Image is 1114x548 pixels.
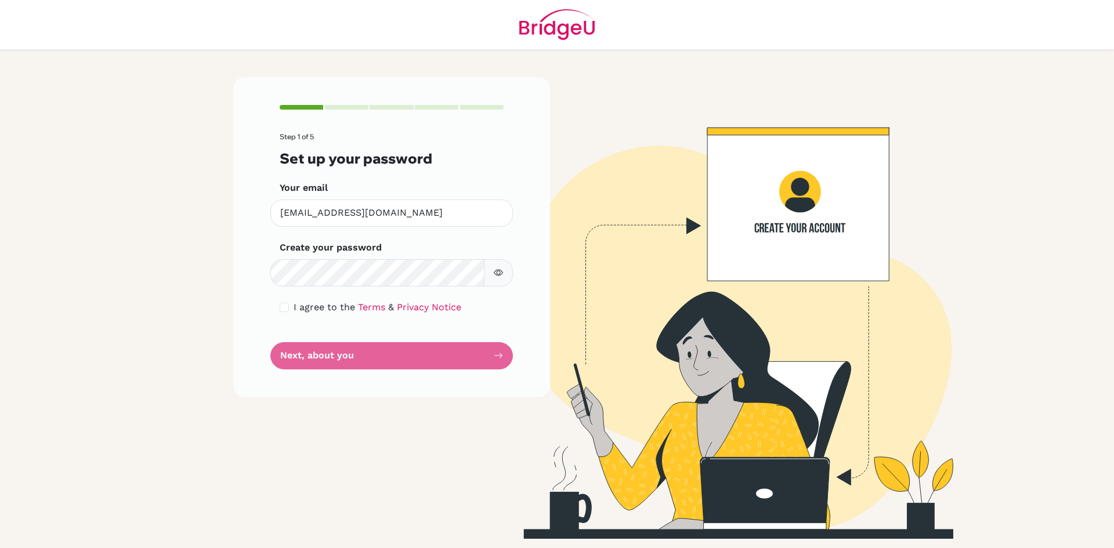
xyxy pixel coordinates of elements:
a: Privacy Notice [397,302,461,313]
input: Insert your email* [270,199,513,227]
label: Create your password [280,241,382,255]
h3: Set up your password [280,150,504,167]
span: & [388,302,394,313]
label: Your email [280,181,328,195]
span: Step 1 of 5 [280,132,314,141]
span: I agree to the [294,302,355,313]
a: Terms [358,302,385,313]
img: Create your account [392,77,1053,539]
